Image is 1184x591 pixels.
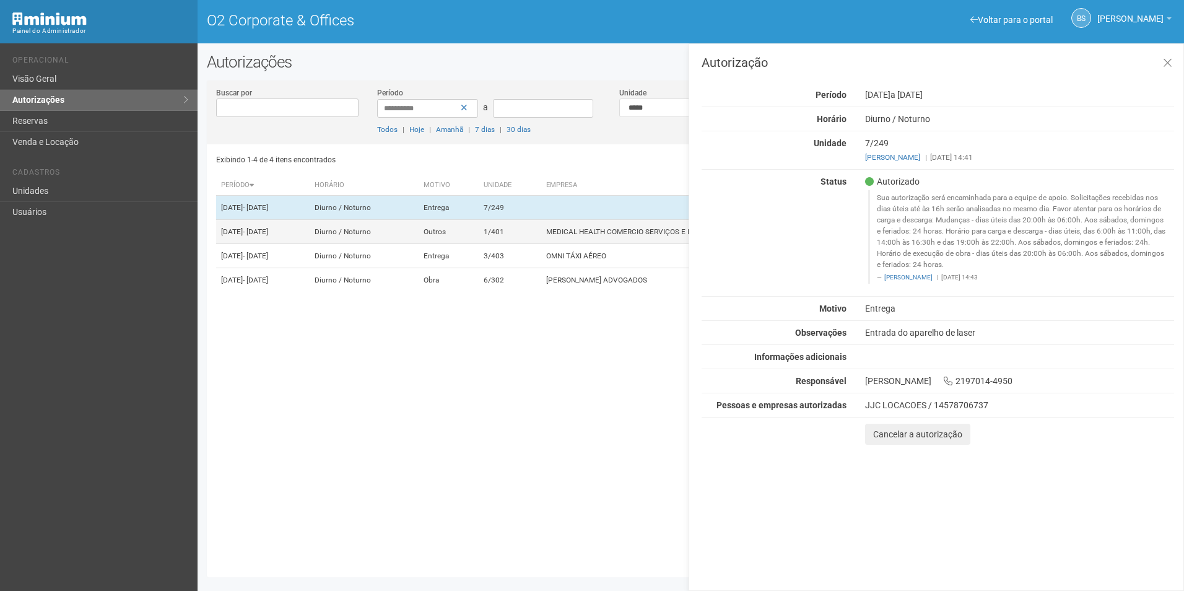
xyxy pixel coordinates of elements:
span: | [937,274,938,281]
a: [PERSON_NAME] [1097,15,1172,25]
div: Entrada do aparelho de laser [856,327,1183,338]
span: Autorizado [865,176,920,187]
span: a [483,102,488,112]
span: - [DATE] [243,276,268,284]
td: [DATE] [216,268,310,292]
label: Unidade [619,87,646,98]
a: Voltar para o portal [970,15,1053,25]
td: 1/401 [479,220,541,244]
h1: O2 Corporate & Offices [207,12,682,28]
span: | [403,125,404,134]
span: - [DATE] [243,203,268,212]
td: Obra [419,268,479,292]
span: | [500,125,502,134]
td: Entrega [419,244,479,268]
h2: Autorizações [207,53,1175,71]
span: BIANKA souza cruz cavalcanti [1097,2,1164,24]
button: Cancelar a autorização [865,424,970,445]
td: [DATE] [216,244,310,268]
td: 6/302 [479,268,541,292]
td: Diurno / Noturno [310,244,419,268]
a: Amanhã [436,125,463,134]
strong: Período [816,90,847,100]
strong: Motivo [819,304,847,313]
a: [PERSON_NAME] [884,274,933,281]
td: Entrega [419,196,479,220]
strong: Observações [795,328,847,338]
td: MEDICAL HEALTH COMERCIO SERVIÇOS E IMPORTAÇÃO LTDA [541,220,897,244]
strong: Informações adicionais [754,352,847,362]
label: Buscar por [216,87,252,98]
strong: Responsável [796,376,847,386]
span: - [DATE] [243,227,268,236]
td: Diurno / Noturno [310,196,419,220]
li: Cadastros [12,168,188,181]
h3: Autorização [702,56,1174,69]
span: a [DATE] [890,90,923,100]
span: | [925,153,927,162]
td: Diurno / Noturno [310,268,419,292]
span: | [429,125,431,134]
th: Horário [310,175,419,196]
strong: Status [821,177,847,186]
span: | [468,125,470,134]
strong: Horário [817,114,847,124]
a: Todos [377,125,398,134]
td: 3/403 [479,244,541,268]
a: Bs [1071,8,1091,28]
div: Diurno / Noturno [856,113,1183,125]
td: OMNI TÁXI AÉREO [541,244,897,268]
strong: Pessoas e empresas autorizadas [716,400,847,410]
th: Unidade [479,175,541,196]
div: [DATE] 14:41 [865,152,1174,163]
a: 7 dias [475,125,495,134]
div: [PERSON_NAME] 2197014-4950 [856,375,1183,387]
a: Hoje [409,125,424,134]
span: - [DATE] [243,252,268,260]
a: 30 dias [507,125,531,134]
div: Painel do Administrador [12,25,188,37]
td: 7/249 [479,196,541,220]
img: Minium [12,12,87,25]
td: Diurno / Noturno [310,220,419,244]
div: Exibindo 1-4 de 4 itens encontrados [216,151,688,169]
td: [DATE] [216,196,310,220]
div: Entrega [856,303,1183,314]
td: Outros [419,220,479,244]
footer: [DATE] 14:43 [877,273,1167,282]
li: Operacional [12,56,188,69]
strong: Unidade [814,138,847,148]
div: JJC LOCACOES / 14578706737 [865,400,1174,411]
th: Motivo [419,175,479,196]
th: Período [216,175,310,196]
blockquote: Sua autorização será encaminhada para a equipe de apoio. Solicitações recebidas nos dias úteis at... [868,190,1174,284]
a: [PERSON_NAME] [865,153,920,162]
td: [PERSON_NAME] ADVOGADOS [541,268,897,292]
div: [DATE] [856,89,1183,100]
label: Período [377,87,403,98]
th: Empresa [541,175,897,196]
td: [DATE] [216,220,310,244]
div: 7/249 [856,138,1183,163]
